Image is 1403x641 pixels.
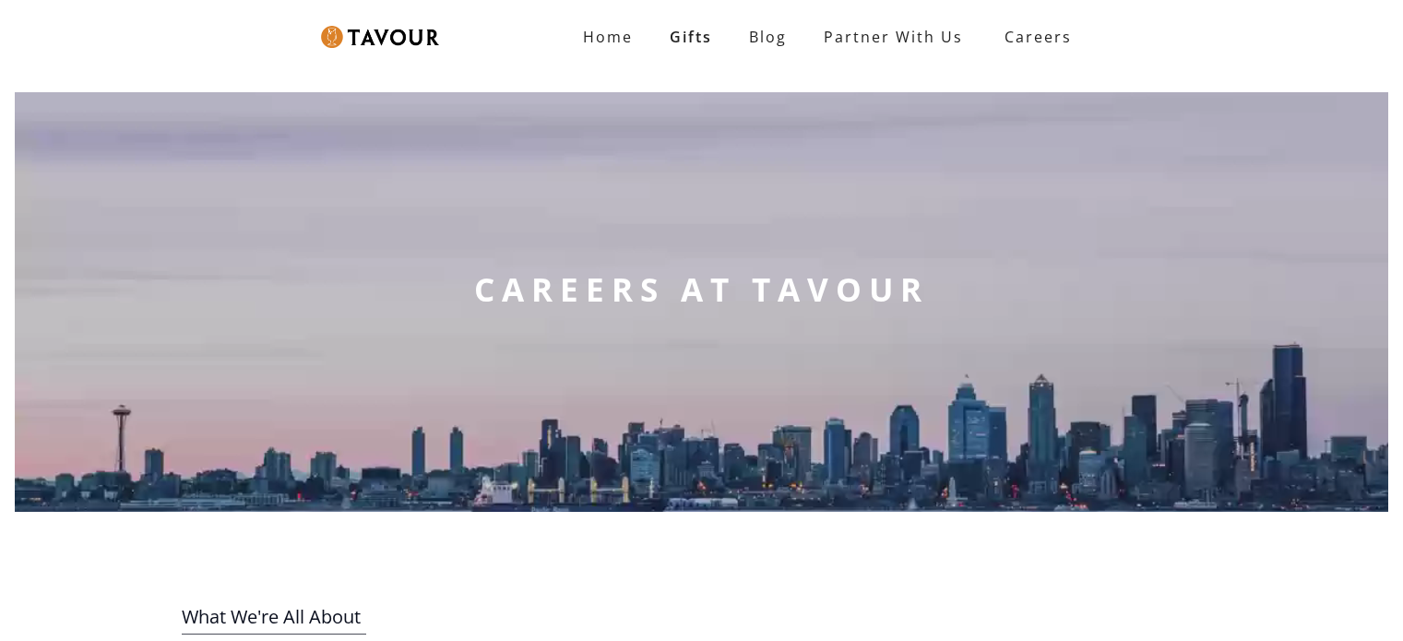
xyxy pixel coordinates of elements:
a: Home [565,18,651,55]
strong: CAREERS AT TAVOUR [474,267,929,312]
a: partner with us [805,18,981,55]
a: Gifts [651,18,731,55]
h3: What We're All About [182,600,1219,634]
a: Blog [731,18,805,55]
a: Careers [981,11,1086,63]
strong: Home [583,27,633,47]
strong: Careers [1005,18,1072,55]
